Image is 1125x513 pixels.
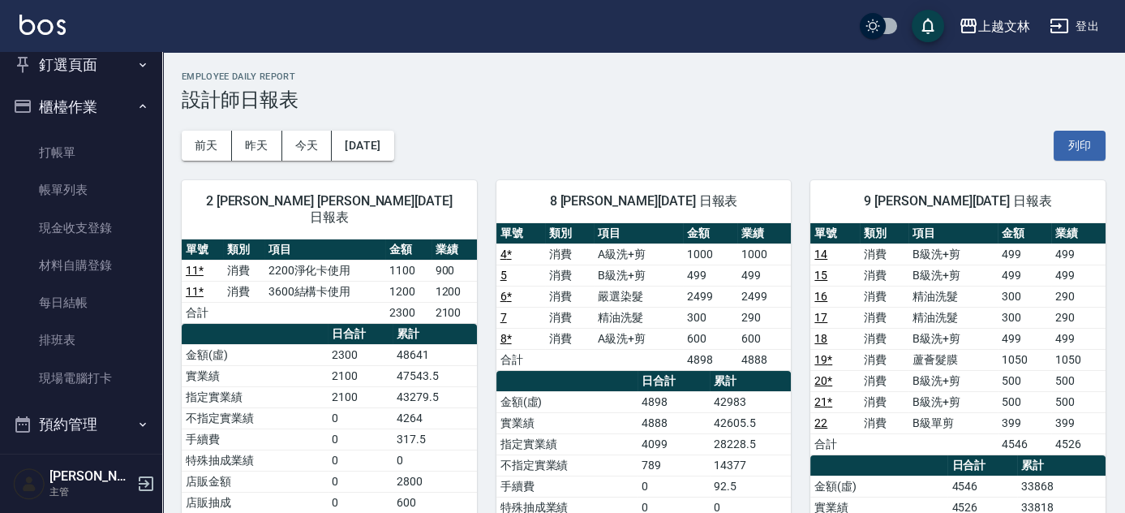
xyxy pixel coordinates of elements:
a: 打帳單 [6,134,156,171]
td: 500 [998,370,1052,391]
td: 0 [638,476,710,497]
td: 47543.5 [393,365,477,386]
th: 累計 [710,371,791,392]
a: 現場電腦打卡 [6,360,156,397]
th: 金額 [683,223,737,244]
span: 9 [PERSON_NAME][DATE] 日報表 [830,193,1086,209]
td: 消費 [223,260,264,281]
table: a dense table [182,239,477,324]
td: 店販抽成 [182,492,328,513]
td: 317.5 [393,429,477,450]
a: 17 [814,311,827,324]
button: 登出 [1043,11,1106,41]
button: 櫃檯作業 [6,86,156,128]
td: 499 [998,244,1052,265]
button: save [912,10,944,42]
td: 399 [998,412,1052,433]
td: 14377 [710,455,791,476]
td: 4526 [1051,433,1106,455]
td: 消費 [223,281,264,302]
button: 今天 [282,131,333,161]
td: 92.5 [710,476,791,497]
td: 消費 [860,328,908,349]
td: 合計 [810,433,859,455]
td: 2800 [393,471,477,492]
td: 金額(虛) [810,476,947,497]
a: 16 [814,290,827,303]
button: 昨天 [232,131,282,161]
th: 項目 [264,239,386,261]
td: 0 [328,429,393,450]
td: 消費 [545,244,594,265]
td: 手續費 [496,476,638,497]
td: 0 [328,471,393,492]
button: 上越文林 [952,10,1037,43]
span: 8 [PERSON_NAME][DATE] 日報表 [516,193,772,209]
th: 項目 [594,223,683,244]
td: A級洗+剪 [594,328,683,349]
a: 22 [814,416,827,429]
td: 消費 [860,265,908,286]
th: 金額 [385,239,431,261]
a: 15 [814,269,827,282]
td: 600 [393,492,477,513]
th: 金額 [998,223,1052,244]
td: 600 [737,328,792,349]
p: 主管 [49,485,132,499]
td: B級洗+剪 [908,265,998,286]
td: 消費 [545,328,594,349]
th: 類別 [223,239,264,261]
td: 1100 [385,260,431,281]
th: 類別 [545,223,594,244]
td: 2300 [385,302,431,323]
td: 嚴選染髮 [594,286,683,307]
td: 精油洗髮 [908,307,998,328]
td: 4898 [683,349,737,370]
a: 5 [500,269,507,282]
td: 499 [737,265,792,286]
th: 業績 [1051,223,1106,244]
td: 合計 [182,302,223,323]
td: 1000 [737,244,792,265]
td: 消費 [860,244,908,265]
td: 399 [1051,412,1106,433]
td: A級洗+剪 [594,244,683,265]
td: 手續費 [182,429,328,450]
td: 300 [998,286,1052,307]
th: 累計 [393,324,477,345]
a: 14 [814,248,827,261]
td: 精油洗髮 [594,307,683,328]
td: 不指定實業績 [182,407,328,429]
td: 不指定實業績 [496,455,638,476]
a: 每日結帳 [6,284,156,321]
td: 789 [638,455,710,476]
span: 2 [PERSON_NAME] [PERSON_NAME][DATE] 日報表 [201,193,457,226]
td: B級洗+剪 [908,391,998,412]
th: 類別 [860,223,908,244]
td: 499 [998,265,1052,286]
td: B級洗+剪 [908,244,998,265]
td: 2200淨化卡使用 [264,260,386,281]
th: 業績 [737,223,792,244]
th: 單號 [810,223,859,244]
button: 釘選頁面 [6,44,156,86]
td: 499 [1051,244,1106,265]
a: 帳單列表 [6,171,156,209]
a: 現金收支登錄 [6,209,156,247]
td: 2499 [683,286,737,307]
td: B級洗+剪 [908,328,998,349]
h2: Employee Daily Report [182,71,1106,82]
td: 指定實業績 [496,433,638,455]
button: 預約管理 [6,403,156,446]
td: 4264 [393,407,477,429]
td: 消費 [860,370,908,391]
td: 0 [393,450,477,471]
td: 2100 [328,365,393,386]
td: 0 [328,407,393,429]
button: 報表及分析 [6,445,156,487]
td: 實業績 [496,412,638,433]
td: 4888 [737,349,792,370]
a: 18 [814,332,827,345]
a: 7 [500,311,507,324]
td: 指定實業績 [182,386,328,407]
